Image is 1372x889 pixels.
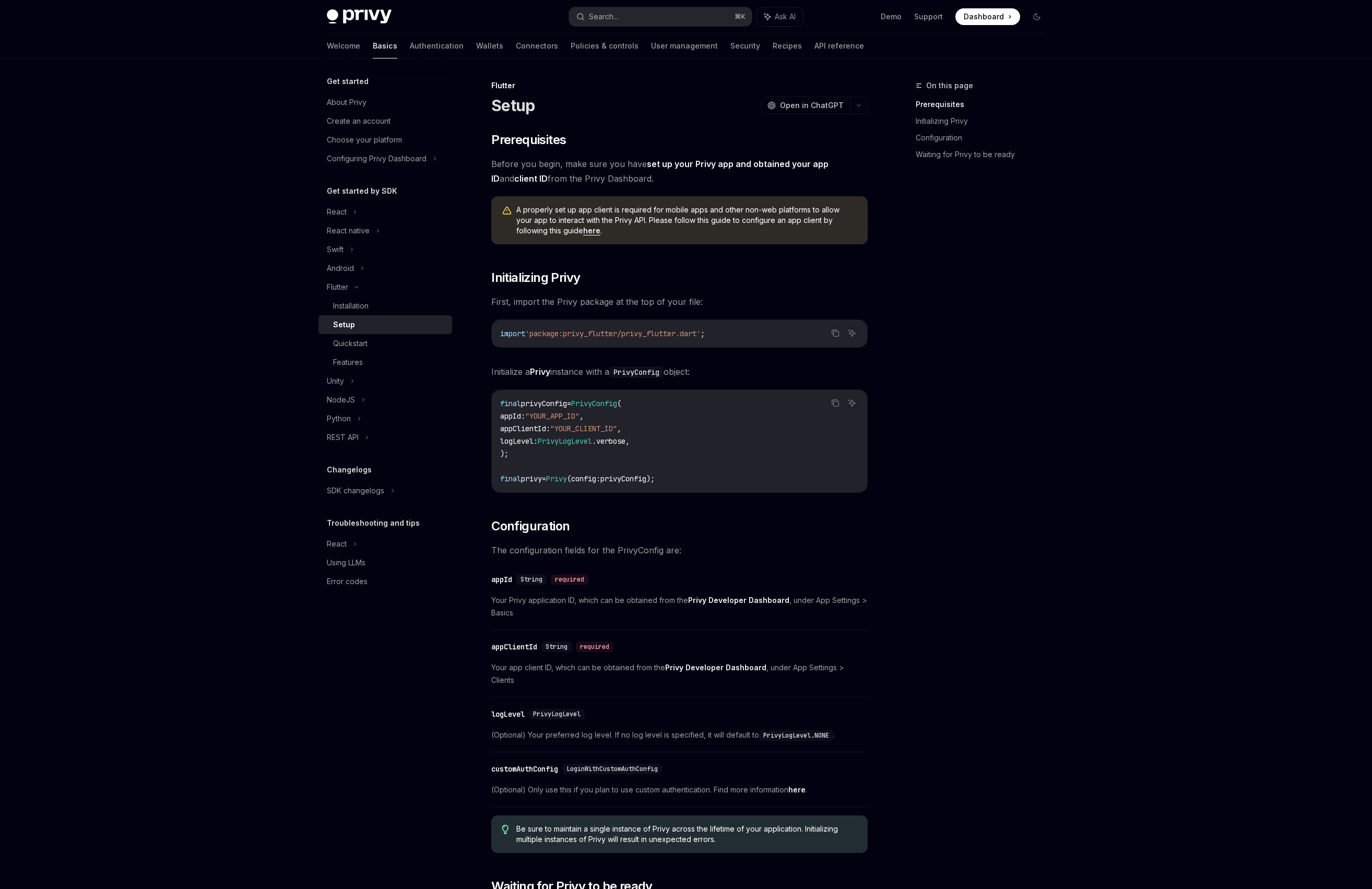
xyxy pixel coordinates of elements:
[516,33,558,58] a: Connectors
[373,33,397,58] a: Basics
[327,464,372,476] h5: Changelogs
[592,436,630,446] span: .verbose,
[566,765,658,773] span: LoginWithCustomAuthConfig
[318,553,452,572] a: Using LLMs
[617,424,621,433] span: ,
[516,824,857,845] span: Be sure to maintain a single instance of Privy across the lifetime of your application. Initializ...
[327,484,384,497] div: SDK changelogs
[534,436,538,446] span: :
[829,326,842,340] button: Copy the contents from the code block
[318,572,452,591] a: Error codes
[525,329,701,338] span: 'package:privy_flutter/privy_flutter.dart'
[502,825,509,834] svg: Tip
[327,134,402,146] div: Choose your platform
[546,424,550,433] span: :
[500,411,521,421] span: appId
[665,663,766,672] strong: Privy Developer Dashboard
[757,7,803,26] button: Ask AI
[327,517,420,529] h5: Troubleshooting and tips
[491,159,829,184] a: set up your Privy app and obtained your app ID
[491,80,868,91] div: Flutter
[327,556,365,569] div: Using LLMs
[327,412,351,425] div: Python
[546,474,567,483] span: Privy
[327,224,370,237] div: React native
[327,33,360,58] a: Welcome
[761,97,850,114] button: Open in ChatGPT
[550,424,617,433] span: "YOUR_CLIENT_ID"
[596,474,600,483] span: :
[600,474,655,483] span: privyConfig);
[327,431,359,444] div: REST API
[617,399,621,408] span: (
[914,11,943,22] a: Support
[589,10,618,23] div: Search...
[546,643,567,651] span: String
[521,474,542,483] span: privy
[491,784,868,796] span: (Optional) Only use this if you plan to use custom authentication. Find more information .
[410,33,464,58] a: Authentication
[516,205,857,236] span: A properly set up app client is required for mobile apps and other non-web platforms to allow you...
[491,764,558,774] div: customAuthConfig
[775,11,796,22] span: Ask AI
[514,173,548,184] a: client ID
[491,661,868,686] span: Your app client ID, which can be obtained from the , under App Settings > Clients
[491,642,537,652] div: appClientId
[333,318,355,331] div: Setup
[788,785,806,795] a: here
[521,575,542,584] span: String
[333,356,363,369] div: Features
[491,364,868,379] span: Initialize a instance with a object:
[955,8,1020,25] a: Dashboard
[327,206,347,218] div: React
[491,294,868,309] span: First, import the Privy package at the top of your file:
[881,11,902,22] a: Demo
[567,474,596,483] span: (config
[571,33,638,58] a: Policies & controls
[735,13,746,21] span: ⌘ K
[525,411,579,421] span: "YOUR_APP_ID"
[916,146,1054,163] a: Waiting for Privy to be ready
[491,729,868,741] span: (Optional) Your preferred log level. If no log level is specified, it will default to .
[571,399,617,408] span: PrivyConfig
[491,269,580,286] span: Initializing Privy
[491,543,868,558] span: The configuration fields for the PrivyConfig are:
[327,96,366,109] div: About Privy
[964,11,1004,22] span: Dashboard
[491,709,525,719] div: logLevel
[1028,8,1045,25] button: Toggle dark mode
[318,315,452,334] a: Setup
[327,538,347,550] div: React
[491,518,570,535] span: Configuration
[688,596,789,604] strong: Privy Developer Dashboard
[327,394,355,406] div: NodeJS
[500,329,525,338] span: import
[542,474,546,483] span: =
[327,375,344,387] div: Unity
[327,243,344,256] div: Swift
[327,262,354,275] div: Android
[500,399,521,408] span: final
[476,33,503,58] a: Wallets
[491,96,535,115] h1: Setup
[926,79,973,92] span: On this page
[327,75,369,88] h5: Get started
[780,100,844,111] span: Open in ChatGPT
[829,396,842,410] button: Copy the contents from the code block
[500,474,521,483] span: final
[665,663,766,672] a: Privy Developer Dashboard
[814,33,864,58] a: API reference
[327,9,392,24] img: dark logo
[318,297,452,315] a: Installation
[567,399,571,408] span: =
[318,93,452,112] a: About Privy
[530,366,550,377] strong: Privy
[651,33,718,58] a: User management
[327,575,368,588] div: Error codes
[845,326,859,340] button: Ask AI
[579,411,584,421] span: ,
[576,642,613,652] div: required
[533,710,581,718] span: PrivyLogLevel
[521,411,525,421] span: :
[327,281,348,293] div: Flutter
